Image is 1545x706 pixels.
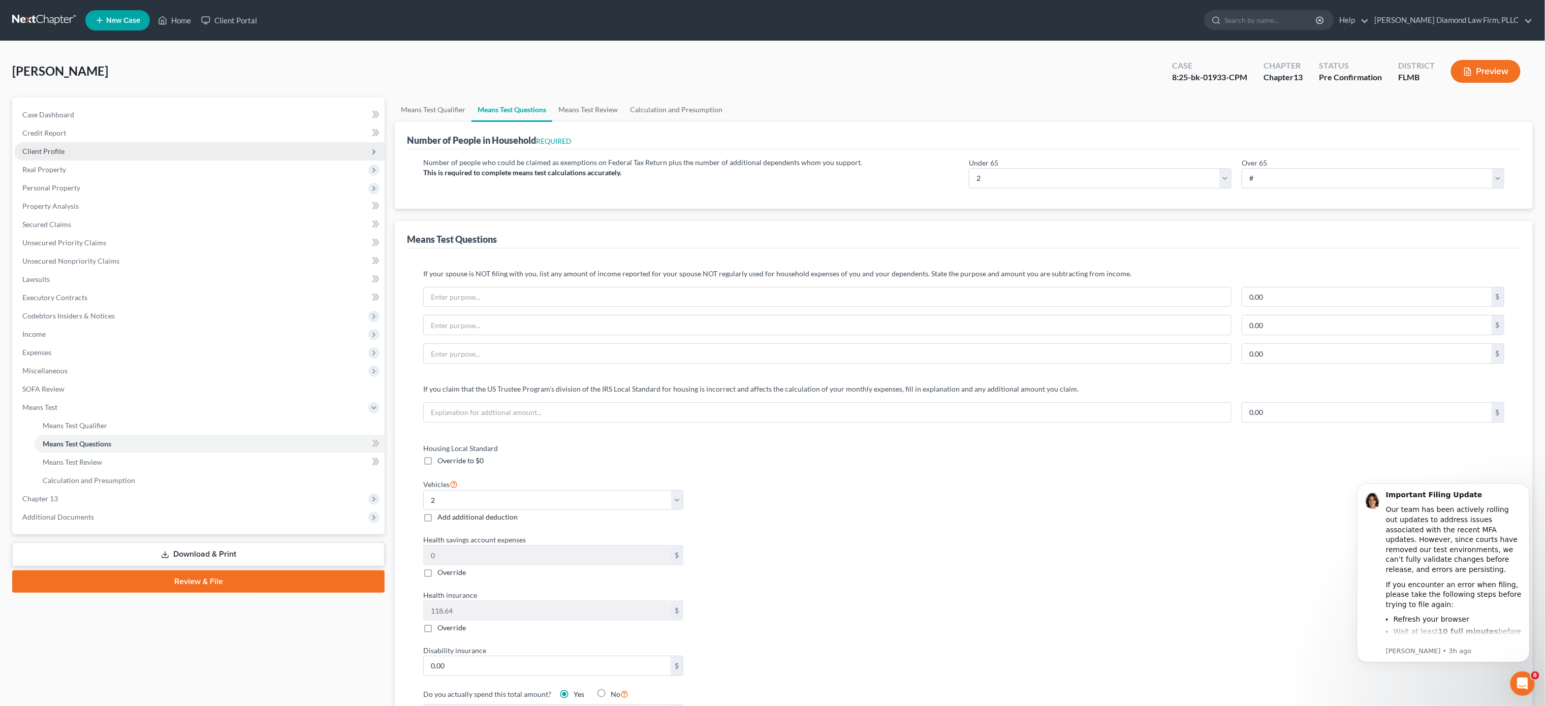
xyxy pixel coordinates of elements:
[14,380,385,398] a: SOFA Review
[35,453,385,471] a: Means Test Review
[471,98,552,122] a: Means Test Questions
[22,238,106,247] span: Unsecured Priority Claims
[14,234,385,252] a: Unsecured Priority Claims
[1370,11,1532,29] a: [PERSON_NAME] Diamond Law Firm, PLLC
[1335,11,1369,29] a: Help
[1398,72,1435,83] div: FLMB
[1172,60,1247,72] div: Case
[536,137,572,145] span: REQUIRED
[424,601,671,620] input: 0.00
[1294,72,1303,82] span: 13
[12,542,385,566] a: Download & Print
[437,512,518,521] span: Add additional deduction
[14,124,385,142] a: Credit Report
[1398,60,1435,72] div: District
[611,690,620,698] span: No
[43,476,135,485] span: Calculation and Presumption
[671,601,683,620] div: $
[1531,671,1539,680] span: 8
[1492,403,1504,422] div: $
[1242,157,1267,168] label: Over 65
[43,421,107,430] span: Means Test Qualifier
[423,168,621,177] strong: This is required to complete means test calculations accurately.
[14,197,385,215] a: Property Analysis
[969,157,998,168] label: Under 65
[106,17,140,24] span: New Case
[22,256,119,265] span: Unsecured Nonpriority Claims
[1319,72,1382,83] div: Pre Confirmation
[22,183,80,192] span: Personal Property
[14,270,385,288] a: Lawsuits
[22,220,71,229] span: Secured Claims
[1242,403,1492,422] input: 0.00
[22,202,79,210] span: Property Analysis
[22,311,115,320] span: Codebtors Insiders & Notices
[424,287,1231,307] input: Enter purpose...
[43,439,111,448] span: Means Test Questions
[1242,315,1492,335] input: 0.00
[437,456,484,465] span: Override to $0
[22,129,66,137] span: Credit Report
[1492,344,1504,363] div: $
[624,98,729,122] a: Calculation and Presumption
[424,344,1231,363] input: Enter purpose...
[22,348,51,357] span: Expenses
[424,656,671,676] input: 0.00
[14,106,385,124] a: Case Dashboard
[1242,287,1492,307] input: 0.00
[437,568,466,576] span: Override
[1264,72,1303,83] div: Chapter
[418,443,959,454] label: Housing Local Standard
[14,252,385,270] a: Unsecured Nonpriority Claims
[22,110,74,119] span: Case Dashboard
[1242,344,1492,363] input: 0.00
[1342,470,1545,701] iframe: Intercom notifications message
[424,403,1231,422] input: Explanation for addtional amount...
[22,403,57,411] span: Means Test
[153,11,196,29] a: Home
[574,690,584,698] span: Yes
[407,134,572,146] div: Number of People in Household
[22,275,50,283] span: Lawsuits
[14,288,385,307] a: Executory Contracts
[22,165,66,174] span: Real Property
[1172,72,1247,83] div: 8:25-bk-01933-CPM
[418,645,959,656] label: Disability insurance
[423,384,1504,394] p: If you claim that the US Trustee Program's division of the IRS Local Standard for housing is inco...
[22,366,68,375] span: Miscellaneous
[14,215,385,234] a: Secured Claims
[671,545,683,565] div: $
[22,330,46,338] span: Income
[423,689,551,699] label: Do you actually spend this total amount?
[22,512,94,521] span: Additional Documents
[1510,671,1535,696] iframe: Intercom live chat
[671,656,683,676] div: $
[43,458,102,466] span: Means Test Review
[22,147,65,155] span: Client Profile
[22,494,58,503] span: Chapter 13
[12,63,108,78] span: [PERSON_NAME]
[424,315,1231,335] input: Enter purpose...
[407,233,497,245] div: Means Test Questions
[418,590,959,600] label: Health insurance
[418,534,959,545] label: Health savings account expenses
[424,545,671,565] input: 0.00
[437,623,466,632] span: Override
[22,293,87,302] span: Executory Contracts
[196,11,262,29] a: Client Portal
[1264,60,1303,72] div: Chapter
[12,570,385,593] a: Review & File
[1451,60,1521,83] button: Preview
[1492,315,1504,335] div: $
[1319,60,1382,72] div: Status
